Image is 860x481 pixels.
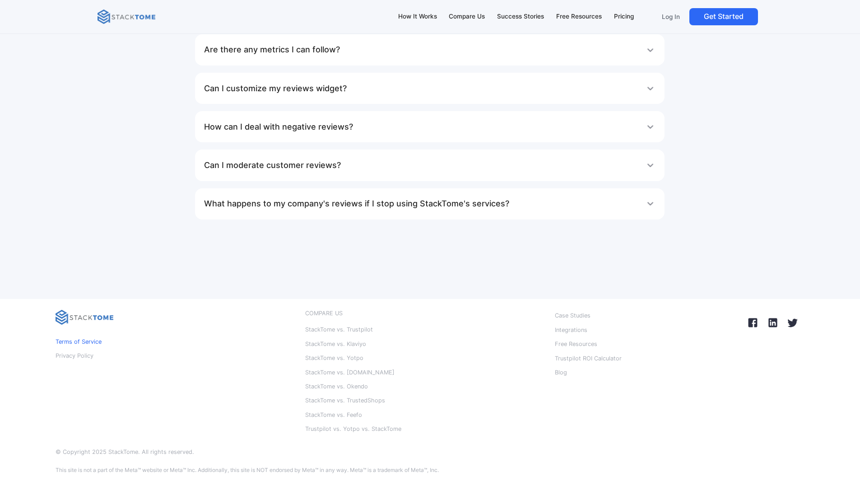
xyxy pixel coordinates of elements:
h1: Can I moderate customer reviews? [204,156,341,174]
a: StackTome vs. TrustedShops [305,395,385,406]
a: COMPARE US [305,310,343,322]
a: Case Studies [555,310,590,322]
div: Free Resources [556,12,602,22]
a: Trustpilot vs. Yotpo vs. StackTome [305,423,401,435]
a: Blog [555,367,567,378]
a: StackTome vs. [DOMAIN_NAME] [305,367,395,378]
a: Free Resources [552,7,606,26]
a: Trustpilot ROI Calculator [555,353,622,364]
a: Free Resources [555,338,597,350]
p: Log In [662,13,680,21]
h1: Are there any metrics I can follow? [204,41,340,59]
a: Pricing [609,7,638,26]
a: StackTome vs. Yotpo [305,352,363,364]
a: Log In [656,8,686,25]
p: This site is not a part of the Meta™ website or Meta™ Inc. Additionally, this site is NOT endorse... [56,467,439,474]
div: Pricing [614,12,634,22]
a: How It Works [394,7,441,26]
div: Compare Us [449,12,485,22]
a: StackTome vs. Trustpilot [305,324,373,336]
a: Terms of Service [56,336,102,348]
a: Privacy Policy [56,350,93,362]
a: Get Started [689,8,758,25]
p: © Copyright 2025 StackTome. All rights reserved. [56,448,194,456]
a: StackTome vs. Klaviyo [305,338,366,350]
h1: How can I deal with negative reviews? [204,118,353,136]
h1: Can I customize my reviews widget? [204,79,347,98]
a: StackTome vs. Feefo [305,409,362,421]
a: Integrations [555,324,587,336]
a: Compare Us [445,7,489,26]
a: Success Stories [493,7,549,26]
div: COMPARE US [305,310,343,317]
a: StackTome vs. Okendo [305,381,368,392]
h1: What happens to my company's reviews if I stop using StackTome's services? [204,195,509,213]
div: How It Works [398,12,437,22]
div: Success Stories [497,12,544,22]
